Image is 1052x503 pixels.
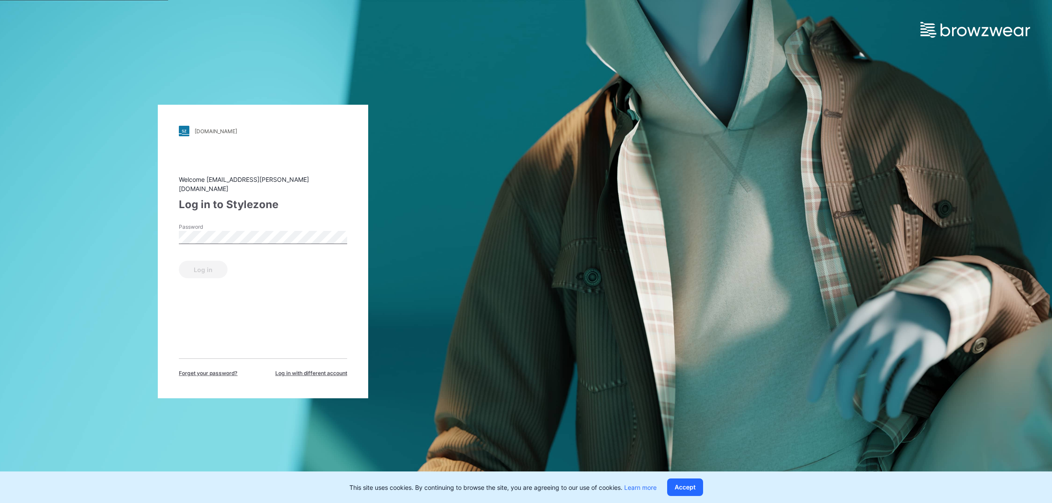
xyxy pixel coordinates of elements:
button: Accept [667,478,703,496]
div: Welcome [EMAIL_ADDRESS][PERSON_NAME][DOMAIN_NAME] [179,175,347,193]
img: browzwear-logo.e42bd6dac1945053ebaf764b6aa21510.svg [920,22,1030,38]
div: [DOMAIN_NAME] [195,128,237,135]
span: Forget your password? [179,369,238,377]
span: Log in with different account [275,369,347,377]
a: [DOMAIN_NAME] [179,126,347,136]
img: stylezone-logo.562084cfcfab977791bfbf7441f1a819.svg [179,126,189,136]
p: This site uses cookies. By continuing to browse the site, you are agreeing to our use of cookies. [349,483,657,492]
a: Learn more [624,484,657,491]
label: Password [179,223,240,231]
div: Log in to Stylezone [179,197,347,213]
